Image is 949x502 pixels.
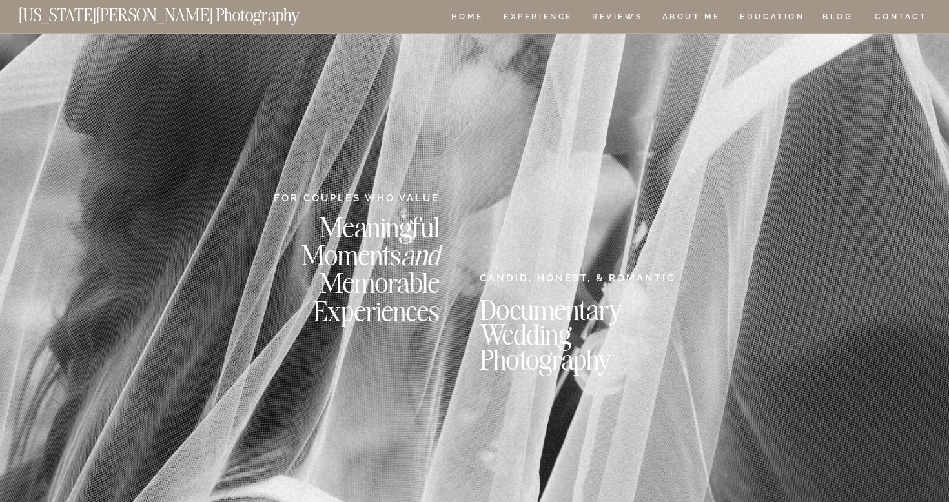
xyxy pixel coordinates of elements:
[480,297,676,363] h2: Documentary Wedding Photography
[401,237,440,272] i: and
[269,191,440,205] h2: FOR COUPLES WHO VALUE
[249,176,700,201] h2: Love Stories, Artfully Documented
[662,13,720,24] a: ABOUT ME
[480,271,680,290] h2: CANDID, HONEST, & ROMANTIC
[822,13,853,24] a: BLOG
[874,10,928,24] a: CONTACT
[287,213,440,323] h2: Meaningful Moments Memorable Experiences
[504,13,571,24] a: Experience
[592,13,640,24] a: REVIEWS
[449,13,485,24] a: HOME
[739,13,806,24] a: EDUCATION
[19,6,343,17] a: [US_STATE][PERSON_NAME] Photography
